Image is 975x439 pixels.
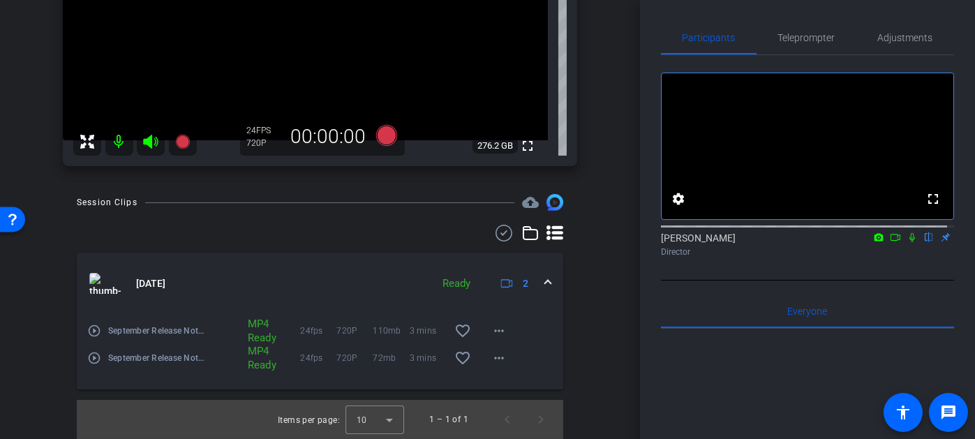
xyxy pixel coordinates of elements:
div: 24 [247,125,282,136]
span: FPS [257,126,271,135]
div: Ready [436,276,477,292]
mat-icon: accessibility [895,404,911,421]
button: Next page [524,403,558,436]
mat-expansion-panel-header: thumb-nail[DATE]Ready2 [77,253,563,314]
div: Items per page: [278,413,340,427]
mat-icon: fullscreen [519,137,536,154]
mat-icon: fullscreen [925,191,941,207]
span: September Release Notes-[PERSON_NAME]-2025-09-23-12-30-29-965-1 [108,351,208,365]
span: 720P [337,324,373,338]
span: 3 mins [410,351,446,365]
div: MP4 Ready [241,317,269,345]
div: thumb-nail[DATE]Ready2 [77,314,563,389]
div: MP4 Ready [241,344,269,372]
span: September Release Notes-[PERSON_NAME]-2025-09-23-12-30-29-965-0 [108,324,208,338]
mat-icon: message [940,404,957,421]
span: 720P [337,351,373,365]
span: 24fps [300,324,336,338]
mat-icon: flip [921,230,937,243]
mat-icon: play_circle_outline [87,324,101,338]
img: Session clips [546,194,563,211]
mat-icon: play_circle_outline [87,351,101,365]
button: Previous page [491,403,524,436]
span: 3 mins [410,324,446,338]
span: Teleprompter [778,33,835,43]
div: Session Clips [77,195,137,209]
mat-icon: favorite_border [454,350,471,366]
span: 2 [523,276,528,291]
mat-icon: favorite_border [454,322,471,339]
div: Director [661,246,954,258]
span: Everyone [788,306,828,316]
mat-icon: settings [670,191,687,207]
span: 24fps [300,351,336,365]
img: thumb-nail [89,273,121,294]
span: 110mb [373,324,410,338]
span: Destinations for your clips [522,194,539,211]
div: 00:00:00 [282,125,375,149]
mat-icon: more_horiz [491,350,507,366]
div: 1 – 1 of 1 [429,412,468,426]
mat-icon: cloud_upload [522,194,539,211]
span: Adjustments [878,33,933,43]
span: 276.2 GB [472,137,518,154]
div: [PERSON_NAME] [661,231,954,258]
mat-icon: more_horiz [491,322,507,339]
div: 720P [247,137,282,149]
span: 72mb [373,351,410,365]
span: Participants [683,33,736,43]
span: [DATE] [136,276,165,291]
